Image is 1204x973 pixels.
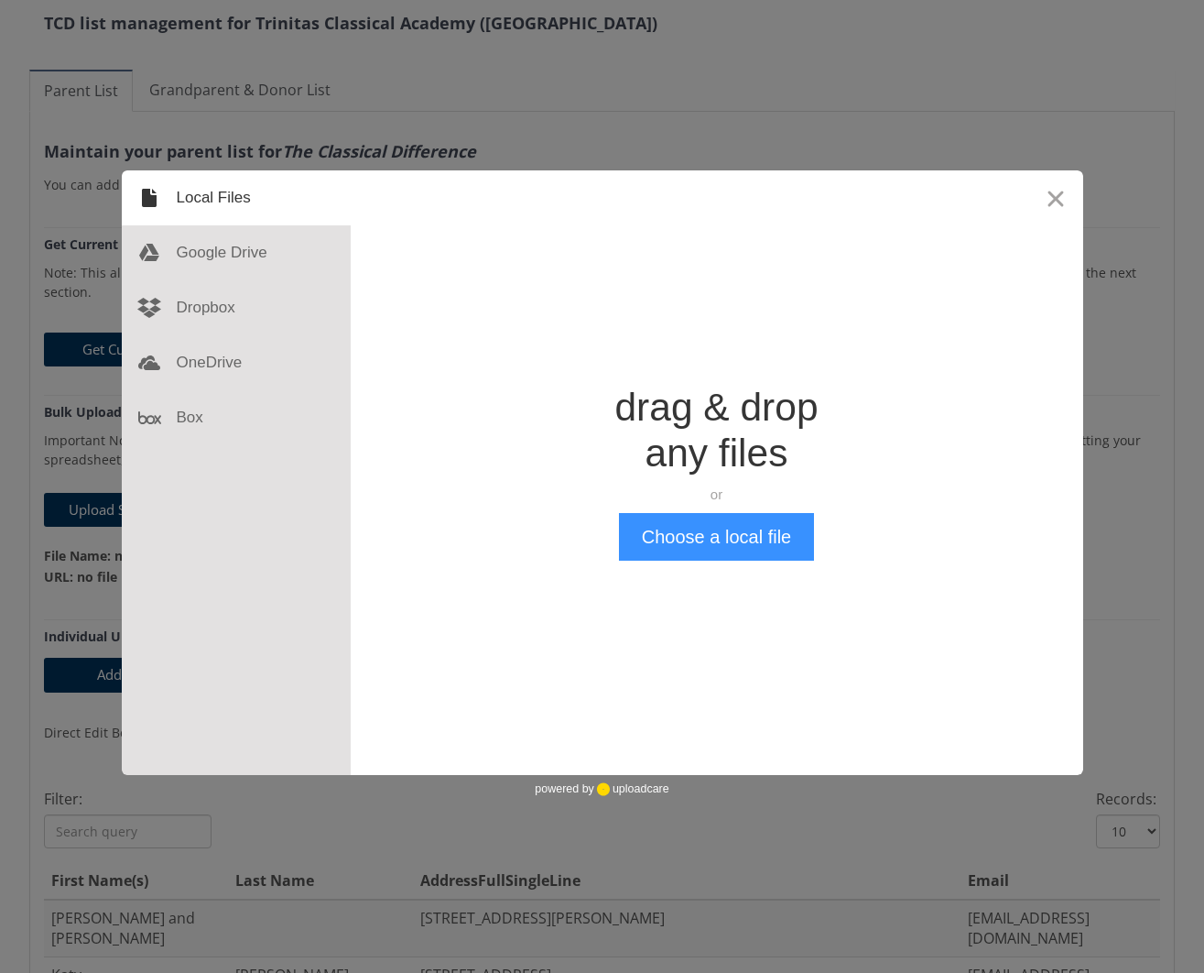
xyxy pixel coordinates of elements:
div: Google Drive [122,225,351,280]
button: Close [1028,170,1083,225]
div: powered by [535,775,668,803]
button: Choose a local file [619,513,814,561]
a: uploadcare [594,782,669,796]
div: Dropbox [122,280,351,335]
div: drag & drop any files [614,385,818,476]
div: or [614,486,818,504]
div: OneDrive [122,335,351,390]
div: Local Files [122,170,351,225]
div: Box [122,390,351,445]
